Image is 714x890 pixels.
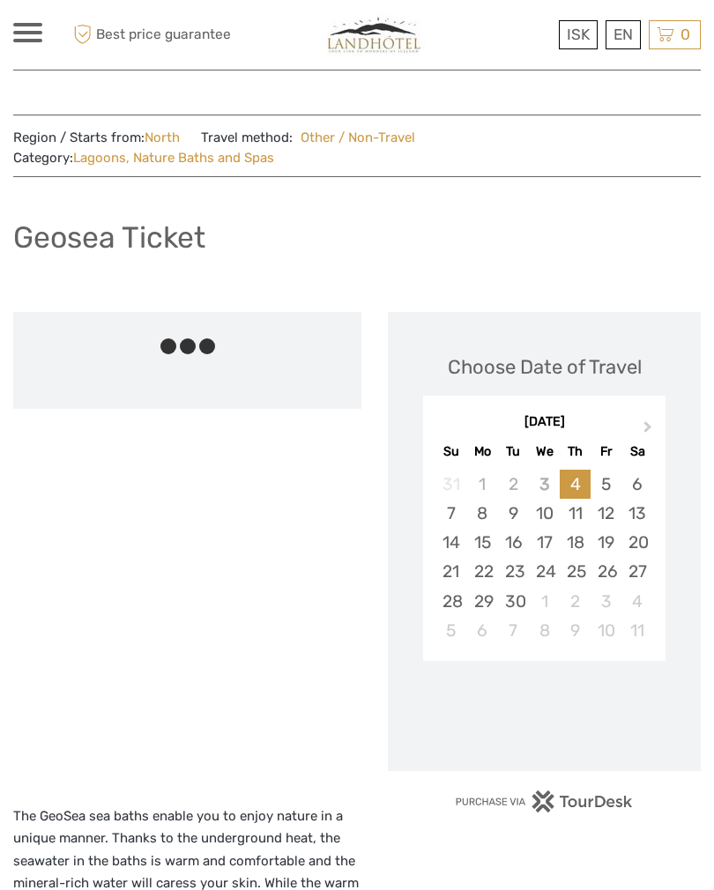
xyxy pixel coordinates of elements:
[435,557,466,586] div: Choose Sunday, September 21st, 2025
[435,616,466,645] div: Choose Sunday, October 5th, 2025
[567,26,590,43] span: ISK
[435,499,466,528] div: Choose Sunday, September 7th, 2025
[621,470,652,499] div: Choose Saturday, September 6th, 2025
[467,528,498,557] div: Choose Monday, September 15th, 2025
[560,616,591,645] div: Choose Thursday, October 9th, 2025
[498,440,529,464] div: Tu
[314,13,435,56] img: 794-4d1e71b2-5dd0-4a39-8cc1-b0db556bc61e_logo_small.jpg
[455,790,634,812] img: PurchaseViaTourDesk.png
[467,440,498,464] div: Mo
[498,528,529,557] div: Choose Tuesday, September 16th, 2025
[467,499,498,528] div: Choose Monday, September 8th, 2025
[498,470,529,499] div: Not available Tuesday, September 2nd, 2025
[293,130,415,145] a: Other / Non-Travel
[560,470,591,499] div: Choose Thursday, September 4th, 2025
[591,470,621,499] div: Choose Friday, September 5th, 2025
[201,124,415,149] span: Travel method:
[467,470,498,499] div: Not available Monday, September 1st, 2025
[560,440,591,464] div: Th
[73,150,274,166] a: Lagoons, Nature Baths and Spas
[13,149,274,167] span: Category:
[621,528,652,557] div: Choose Saturday, September 20th, 2025
[529,470,560,499] div: Not available Wednesday, September 3rd, 2025
[498,557,529,586] div: Choose Tuesday, September 23rd, 2025
[539,707,550,718] div: Loading...
[435,440,466,464] div: Su
[621,440,652,464] div: Sa
[498,616,529,645] div: Choose Tuesday, October 7th, 2025
[498,587,529,616] div: Choose Tuesday, September 30th, 2025
[448,353,642,381] div: Choose Date of Travel
[560,587,591,616] div: Choose Thursday, October 2nd, 2025
[591,440,621,464] div: Fr
[529,587,560,616] div: Choose Wednesday, October 1st, 2025
[591,528,621,557] div: Choose Friday, September 19th, 2025
[529,616,560,645] div: Choose Wednesday, October 8th, 2025
[69,20,231,49] span: Best price guarantee
[435,528,466,557] div: Choose Sunday, September 14th, 2025
[560,557,591,586] div: Choose Thursday, September 25th, 2025
[423,413,666,432] div: [DATE]
[621,557,652,586] div: Choose Saturday, September 27th, 2025
[621,499,652,528] div: Choose Saturday, September 13th, 2025
[13,129,180,147] span: Region / Starts from:
[636,418,664,446] button: Next Month
[591,616,621,645] div: Choose Friday, October 10th, 2025
[145,130,180,145] a: North
[435,587,466,616] div: Choose Sunday, September 28th, 2025
[498,499,529,528] div: Choose Tuesday, September 9th, 2025
[591,587,621,616] div: Choose Friday, October 3rd, 2025
[529,440,560,464] div: We
[621,587,652,616] div: Choose Saturday, October 4th, 2025
[467,616,498,645] div: Choose Monday, October 6th, 2025
[591,557,621,586] div: Choose Friday, September 26th, 2025
[467,557,498,586] div: Choose Monday, September 22nd, 2025
[467,587,498,616] div: Choose Monday, September 29th, 2025
[560,499,591,528] div: Choose Thursday, September 11th, 2025
[621,616,652,645] div: Choose Saturday, October 11th, 2025
[529,557,560,586] div: Choose Wednesday, September 24th, 2025
[591,499,621,528] div: Choose Friday, September 12th, 2025
[560,528,591,557] div: Choose Thursday, September 18th, 2025
[529,528,560,557] div: Choose Wednesday, September 17th, 2025
[428,470,659,645] div: month 2025-09
[529,499,560,528] div: Choose Wednesday, September 10th, 2025
[606,20,641,49] div: EN
[678,26,693,43] span: 0
[435,470,466,499] div: Not available Sunday, August 31st, 2025
[13,219,205,256] h1: Geosea Ticket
